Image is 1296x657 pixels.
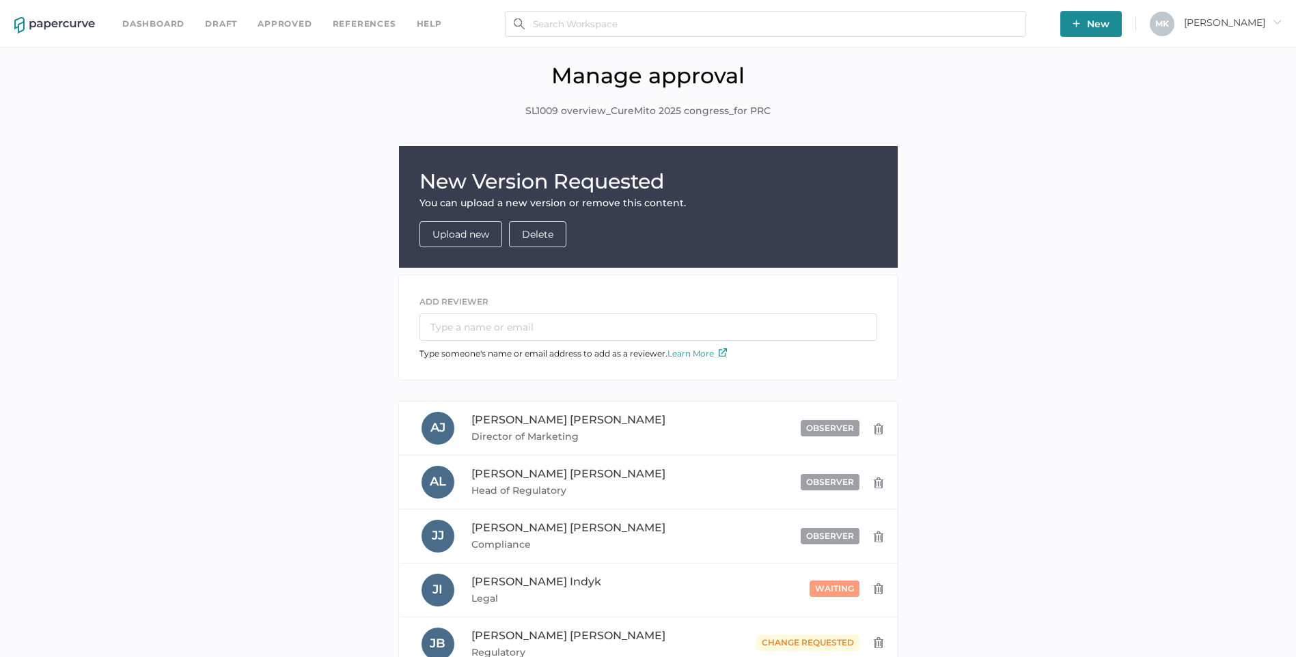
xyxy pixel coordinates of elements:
input: Search Workspace [505,11,1026,37]
a: Dashboard [122,16,184,31]
a: Upload new [432,228,489,240]
input: Type a name or email [419,313,877,341]
span: ADD REVIEWER [419,296,488,307]
i: arrow_right [1272,17,1282,27]
span: SL1009 overview_CureMito 2025 congress_for PRC [525,104,771,119]
span: J I [432,582,443,597]
h1: Manage approval [10,62,1286,89]
a: Approved [258,16,312,31]
img: delete [873,637,884,648]
a: Draft [205,16,237,31]
button: Upload new [419,221,502,247]
a: References [333,16,396,31]
span: [PERSON_NAME] [1184,16,1282,29]
span: Delete [522,222,553,247]
span: [PERSON_NAME] [PERSON_NAME] [471,521,665,534]
span: [PERSON_NAME] [PERSON_NAME] [471,467,665,480]
img: plus-white.e19ec114.svg [1073,20,1080,27]
span: [PERSON_NAME] [PERSON_NAME] [471,413,665,426]
span: J J [432,528,444,543]
span: observer [806,531,854,541]
img: delete [873,583,884,594]
button: Delete [509,221,566,247]
img: delete [873,477,884,488]
h1: New Version Requested [419,167,877,197]
span: Compliance [471,536,678,553]
span: [PERSON_NAME] Indyk [471,575,601,588]
span: observer [806,477,854,487]
span: change requested [762,637,854,647]
button: New [1060,11,1122,37]
span: [PERSON_NAME] [PERSON_NAME] [471,629,665,642]
a: Learn More [667,348,727,359]
img: search.bf03fe8b.svg [514,18,525,29]
img: delete [873,531,884,542]
span: M K [1155,18,1169,29]
div: help [417,16,442,31]
span: waiting [815,583,854,593]
span: Head of Regulatory [471,482,678,499]
span: J B [430,636,445,651]
img: external-link-icon.7ec190a1.svg [719,348,727,357]
img: papercurve-logo-colour.7244d18c.svg [14,17,95,33]
span: New [1073,11,1109,37]
span: Type someone's name or email address to add as a reviewer. [419,348,727,359]
span: A L [430,474,446,489]
div: You can upload a new version or remove this content. [419,197,877,209]
span: A J [430,420,445,435]
img: delete [873,423,884,434]
span: Legal [471,590,678,606]
span: Director of Marketing [471,428,678,445]
span: observer [806,423,854,433]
